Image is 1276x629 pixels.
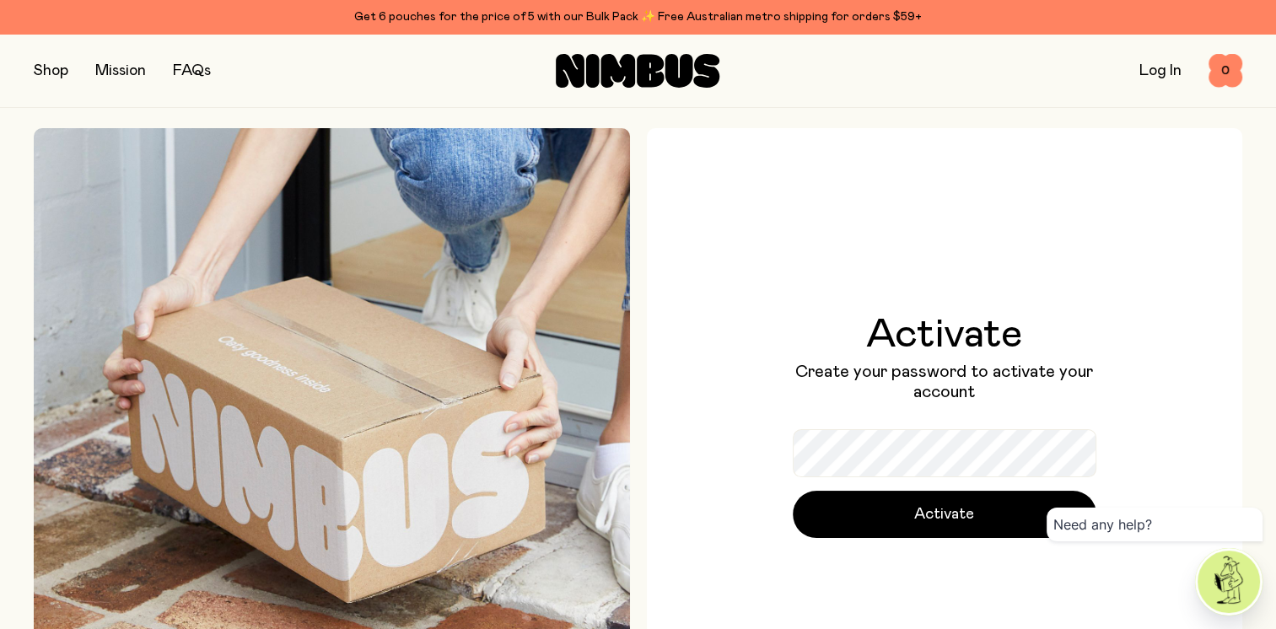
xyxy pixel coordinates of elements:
[95,63,146,78] a: Mission
[173,63,211,78] a: FAQs
[34,7,1242,27] div: Get 6 pouches for the price of 5 with our Bulk Pack ✨ Free Australian metro shipping for orders $59+
[1139,63,1182,78] a: Log In
[1198,551,1260,613] img: agent
[1209,54,1242,88] button: 0
[914,503,974,526] span: Activate
[793,314,1096,355] h1: Activate
[1047,508,1263,541] div: Need any help?
[793,491,1096,538] button: Activate
[793,362,1096,402] p: Create your password to activate your account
